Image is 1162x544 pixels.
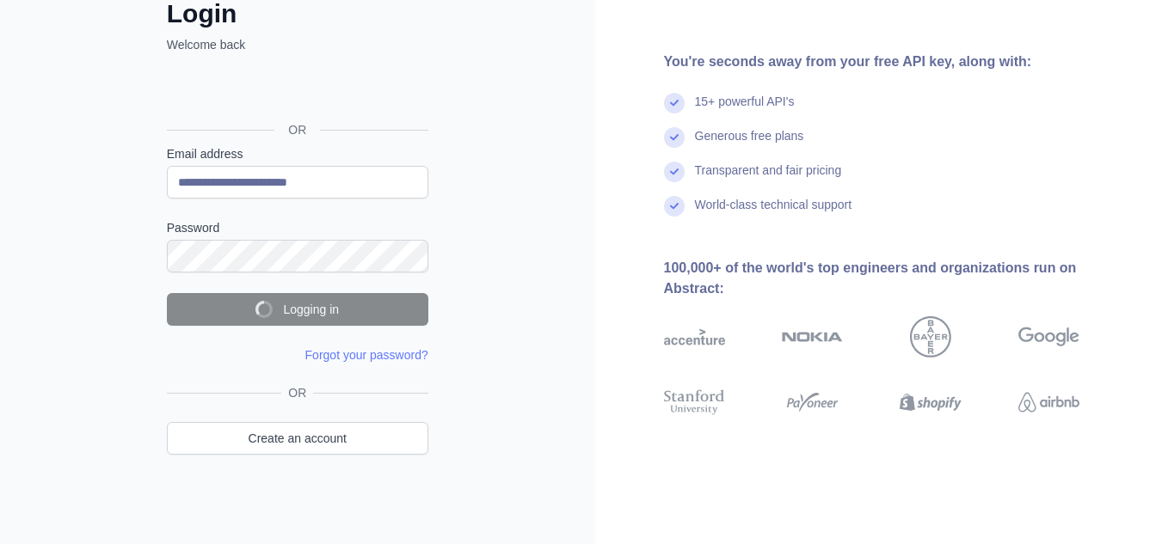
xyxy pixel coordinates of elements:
span: OR [274,121,320,138]
label: Password [167,219,428,236]
img: google [1018,316,1079,358]
img: shopify [900,387,961,418]
div: 100,000+ of the world's top engineers and organizations run on Abstract: [664,258,1135,299]
img: nokia [782,316,843,358]
a: Create an account [167,422,428,455]
button: Logging in [167,293,428,326]
img: stanford university [664,387,725,418]
div: Transparent and fair pricing [695,162,842,196]
div: Generous free plans [695,127,804,162]
div: 15+ powerful API's [695,93,795,127]
img: airbnb [1018,387,1079,418]
img: payoneer [782,387,843,418]
img: bayer [910,316,951,358]
img: check mark [664,93,685,113]
img: accenture [664,316,725,358]
div: World-class technical support [695,196,852,230]
div: You're seconds away from your free API key, along with: [664,52,1135,72]
img: check mark [664,162,685,182]
img: check mark [664,127,685,148]
img: check mark [664,196,685,217]
span: OR [281,384,313,401]
label: Email address [167,145,428,162]
iframe: Sign in with Google Button [158,72,433,110]
a: Forgot your password? [305,348,428,362]
p: Welcome back [167,36,428,53]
